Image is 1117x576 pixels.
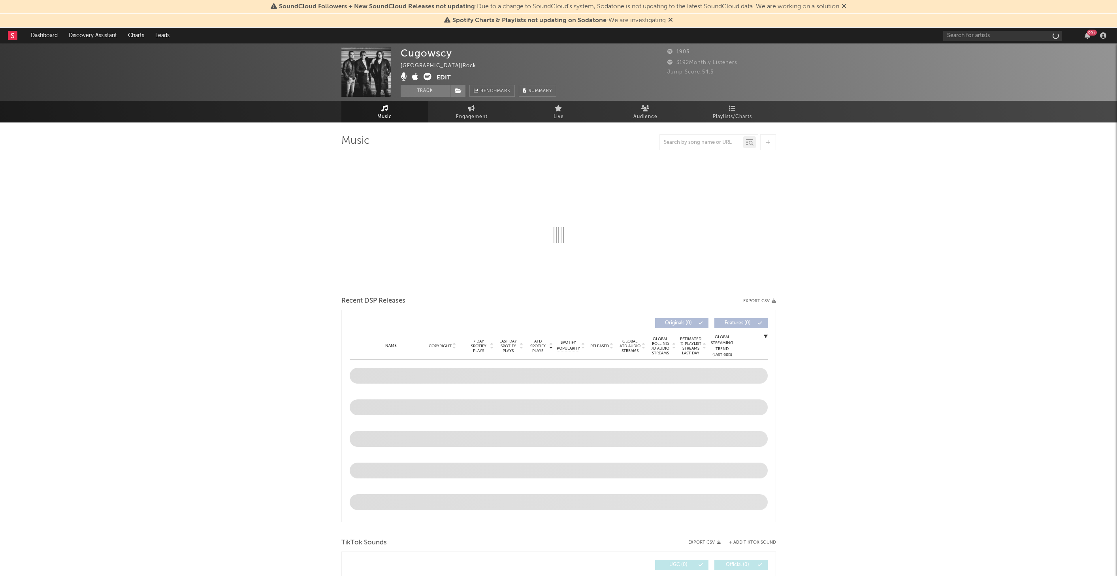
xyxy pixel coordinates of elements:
button: Summary [519,85,556,97]
div: Name [365,343,417,349]
span: Copyright [429,344,452,348]
div: 99 + [1087,30,1097,36]
span: Last Day Spotify Plays [498,339,519,353]
span: Spotify Charts & Playlists not updating on Sodatone [452,17,607,24]
a: Charts [122,28,150,43]
span: Global ATD Audio Streams [619,339,641,353]
input: Search for artists [943,31,1062,41]
span: 3192 Monthly Listeners [667,60,737,65]
a: Dashboard [25,28,63,43]
span: Live [554,112,564,122]
span: Spotify Popularity [557,340,580,352]
span: 7 Day Spotify Plays [468,339,489,353]
span: Dismiss [842,4,846,10]
span: Summary [529,89,552,93]
button: Edit [437,73,451,83]
span: 1903 [667,49,689,55]
a: Live [515,101,602,122]
a: Leads [150,28,175,43]
input: Search by song name or URL [660,139,743,146]
button: Track [401,85,450,97]
span: Global Rolling 7D Audio Streams [650,337,671,356]
a: Benchmark [469,85,515,97]
button: Export CSV [688,540,721,545]
button: Export CSV [743,299,776,303]
a: Playlists/Charts [689,101,776,122]
span: Estimated % Playlist Streams Last Day [680,337,702,356]
span: Music [377,112,392,122]
span: Recent DSP Releases [341,296,405,306]
span: : We are investigating [452,17,666,24]
span: Engagement [456,112,488,122]
div: [GEOGRAPHIC_DATA] | Rock [401,61,485,71]
span: Dismiss [668,17,673,24]
span: UGC ( 0 ) [660,563,697,567]
span: Official ( 0 ) [720,563,756,567]
a: Discovery Assistant [63,28,122,43]
a: Engagement [428,101,515,122]
span: Jump Score: 54.5 [667,70,714,75]
a: Music [341,101,428,122]
button: Features(0) [714,318,768,328]
span: SoundCloud Followers + New SoundCloud Releases not updating [279,4,475,10]
span: Originals ( 0 ) [660,321,697,326]
a: Audience [602,101,689,122]
div: Global Streaming Trend (Last 60D) [710,334,734,358]
button: + Add TikTok Sound [729,540,776,545]
button: Originals(0) [655,318,708,328]
span: ATD Spotify Plays [527,339,548,353]
span: Released [590,344,609,348]
span: : Due to a change to SoundCloud's system, Sodatone is not updating to the latest SoundCloud data.... [279,4,839,10]
span: Playlists/Charts [713,112,752,122]
div: Cugowscy [401,47,452,59]
button: UGC(0) [655,560,708,570]
span: Features ( 0 ) [720,321,756,326]
button: Official(0) [714,560,768,570]
button: 99+ [1085,32,1090,39]
span: Benchmark [480,87,510,96]
button: + Add TikTok Sound [721,540,776,545]
span: Audience [633,112,657,122]
span: TikTok Sounds [341,538,387,548]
